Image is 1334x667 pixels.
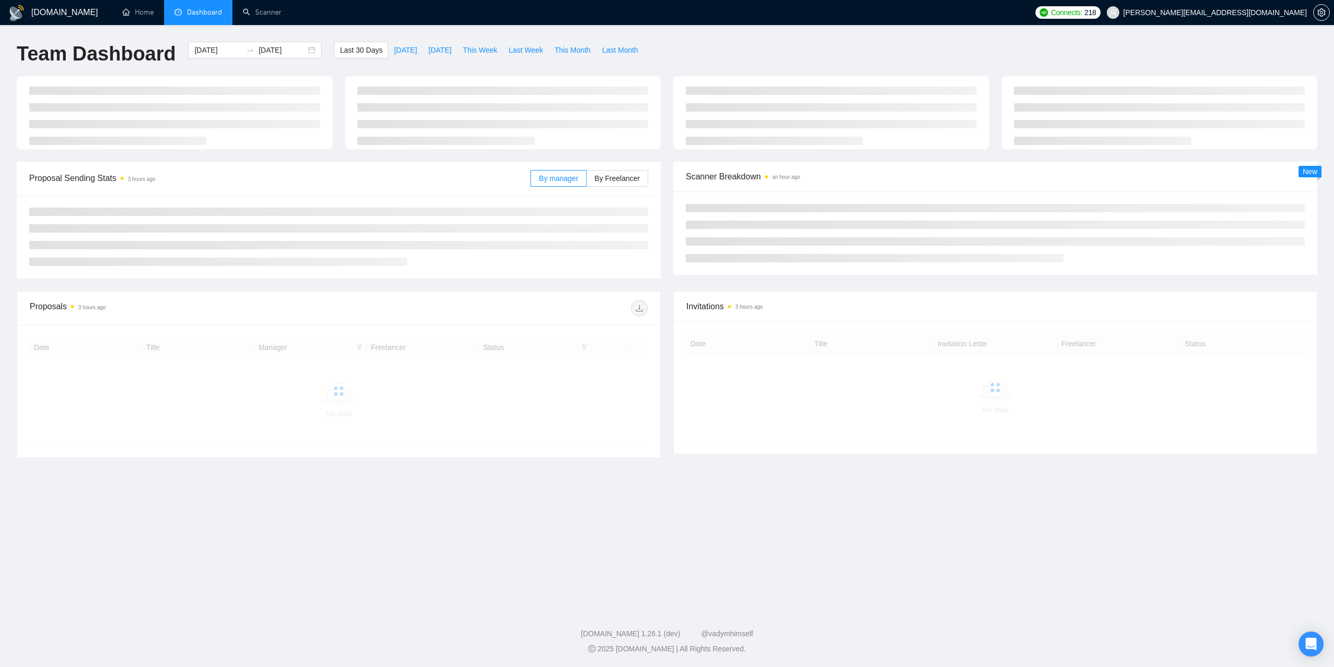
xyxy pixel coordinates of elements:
span: This Month [554,44,590,56]
a: searchScanner [243,8,281,17]
button: setting [1313,4,1330,21]
button: Last Month [596,42,644,58]
a: homeHome [122,8,154,17]
span: dashboard [175,8,182,16]
a: [DOMAIN_NAME] 1.26.1 (dev) [581,629,681,638]
img: upwork-logo.png [1040,8,1048,17]
span: user [1109,9,1117,16]
span: Last Month [602,44,638,56]
button: [DATE] [388,42,423,58]
input: End date [258,44,306,56]
span: Scanner Breakdown [686,170,1305,183]
time: an hour ago [772,174,800,180]
time: 3 hours ago [78,305,106,310]
div: Open Intercom Messenger [1299,632,1324,657]
button: Last 30 Days [334,42,388,58]
span: Connects: [1051,7,1082,18]
span: [DATE] [428,44,451,56]
span: New [1303,167,1317,176]
a: @vadymhimself [701,629,753,638]
time: 3 hours ago [735,304,763,310]
input: Start date [194,44,242,56]
span: copyright [588,645,596,652]
span: Proposal Sending Stats [29,172,530,185]
span: [DATE] [394,44,417,56]
button: This Month [549,42,596,58]
span: Dashboard [187,8,222,17]
img: logo [8,5,25,21]
span: swap-right [246,46,254,54]
span: By Freelancer [595,174,640,183]
span: to [246,46,254,54]
div: 2025 [DOMAIN_NAME] | All Rights Reserved. [8,644,1326,654]
span: Invitations [686,300,1304,313]
button: Last Week [503,42,549,58]
a: setting [1313,8,1330,17]
span: Last 30 Days [340,44,382,56]
div: Proposals [30,300,339,317]
span: Last Week [509,44,543,56]
time: 3 hours ago [128,176,155,182]
span: 218 [1084,7,1096,18]
span: This Week [463,44,497,56]
button: This Week [457,42,503,58]
span: By manager [539,174,578,183]
button: [DATE] [423,42,457,58]
h1: Team Dashboard [17,42,176,66]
